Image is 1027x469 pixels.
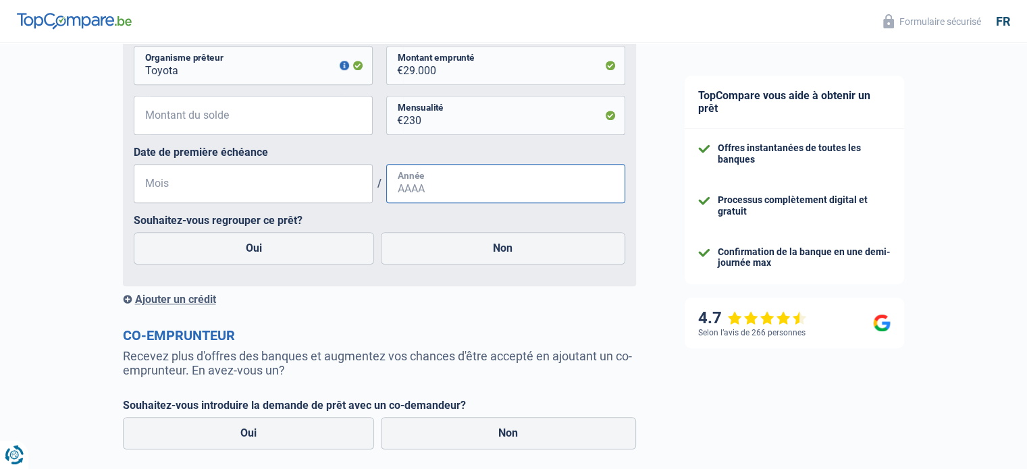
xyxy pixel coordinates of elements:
[123,293,636,306] div: Ajouter un crédit
[685,76,904,129] div: TopCompare vous aide à obtenir un prêt
[386,164,625,203] input: AAAA
[17,13,132,29] img: TopCompare Logo
[718,194,891,217] div: Processus complètement digital et gratuit
[698,328,806,337] div: Selon l’avis de 266 personnes
[134,232,375,265] label: Oui
[718,142,891,165] div: Offres instantanées de toutes les banques
[134,214,625,227] label: Souhaitez-vous regrouper ce prêt?
[123,417,375,449] label: Oui
[386,96,403,135] span: €
[123,327,636,343] h2: Co-emprunteur
[123,349,636,377] p: Recevez plus d'offres des banques et augmentez vos chances d'être accepté en ajoutant un co-empru...
[381,232,625,265] label: Non
[123,399,636,412] label: Souhaitez-vous introduire la demande de prêt avec un co-demandeur?
[381,417,636,449] label: Non
[373,177,386,190] span: /
[996,14,1010,29] div: fr
[134,164,373,203] input: MM
[134,96,151,135] span: €
[718,246,891,269] div: Confirmation de la banque en une demi-journée max
[698,308,807,328] div: 4.7
[875,10,989,32] button: Formulaire sécurisé
[386,46,403,85] span: €
[134,146,625,159] label: Date de première échéance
